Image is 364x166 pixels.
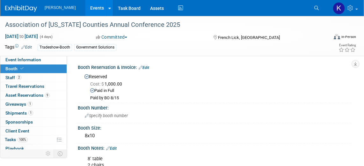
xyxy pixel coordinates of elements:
[18,137,28,142] span: 100%
[39,35,53,39] span: (4 days)
[28,110,33,115] span: 1
[0,64,67,73] a: Booth
[90,95,346,101] div: Paid by BO 8/15
[0,56,67,64] a: Event Information
[339,44,356,47] div: Event Rating
[341,34,356,39] div: In-Person
[0,82,67,91] a: Travel Reservations
[5,137,28,142] span: Tasks
[5,119,33,124] span: Sponsorships
[218,35,280,40] span: French Lick, [GEOGRAPHIC_DATA]
[0,91,67,100] a: Asset Reservations9
[5,44,32,51] td: Tags
[0,100,67,109] a: Giveaways1
[0,127,67,135] a: Client Event
[78,63,351,71] div: Booth Reservation & Invoice:
[90,88,346,94] div: Paid in Full
[333,2,345,14] img: Kim Hansen
[5,93,50,98] span: Asset Reservations
[38,44,72,51] div: Tradeshow-Booth
[5,5,37,12] img: ExhibitDay
[0,109,67,117] a: Shipments1
[139,65,149,70] a: Edit
[78,143,351,152] div: Booth Notes:
[28,102,33,106] span: 1
[90,81,125,87] span: 1,000.00
[83,131,346,141] div: 8x10
[21,45,32,49] a: Edit
[5,146,24,151] span: Playbook
[45,5,76,10] span: [PERSON_NAME]
[5,110,33,116] span: Shipments
[0,144,67,153] a: Playbook
[5,34,38,39] span: [DATE] [DATE]
[17,75,21,80] span: 2
[83,72,346,101] div: Reserved
[78,123,351,131] div: Booth Size:
[94,34,130,40] button: Committed
[18,34,25,39] span: to
[5,57,41,62] span: Event Information
[302,33,356,43] div: Event Format
[3,19,322,31] div: Association of [US_STATE] Counties Annual Conference 2025
[5,75,21,80] span: Staff
[20,67,24,70] i: Booth reservation complete
[43,149,54,158] td: Personalize Event Tab Strip
[54,149,67,158] td: Toggle Event Tabs
[5,66,25,71] span: Booth
[0,118,67,126] a: Sponsorships
[0,135,67,144] a: Tasks100%
[5,84,44,89] span: Travel Reservations
[78,103,351,111] div: Booth Number:
[85,113,128,118] span: Specify booth number
[90,81,105,87] span: Cost: $
[106,146,117,151] a: Edit
[74,44,116,51] div: Government Solutions
[5,128,29,133] span: Client Event
[45,93,50,98] span: 9
[5,102,33,107] span: Giveaways
[334,34,340,39] img: Format-Inperson.png
[0,73,67,82] a: Staff2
